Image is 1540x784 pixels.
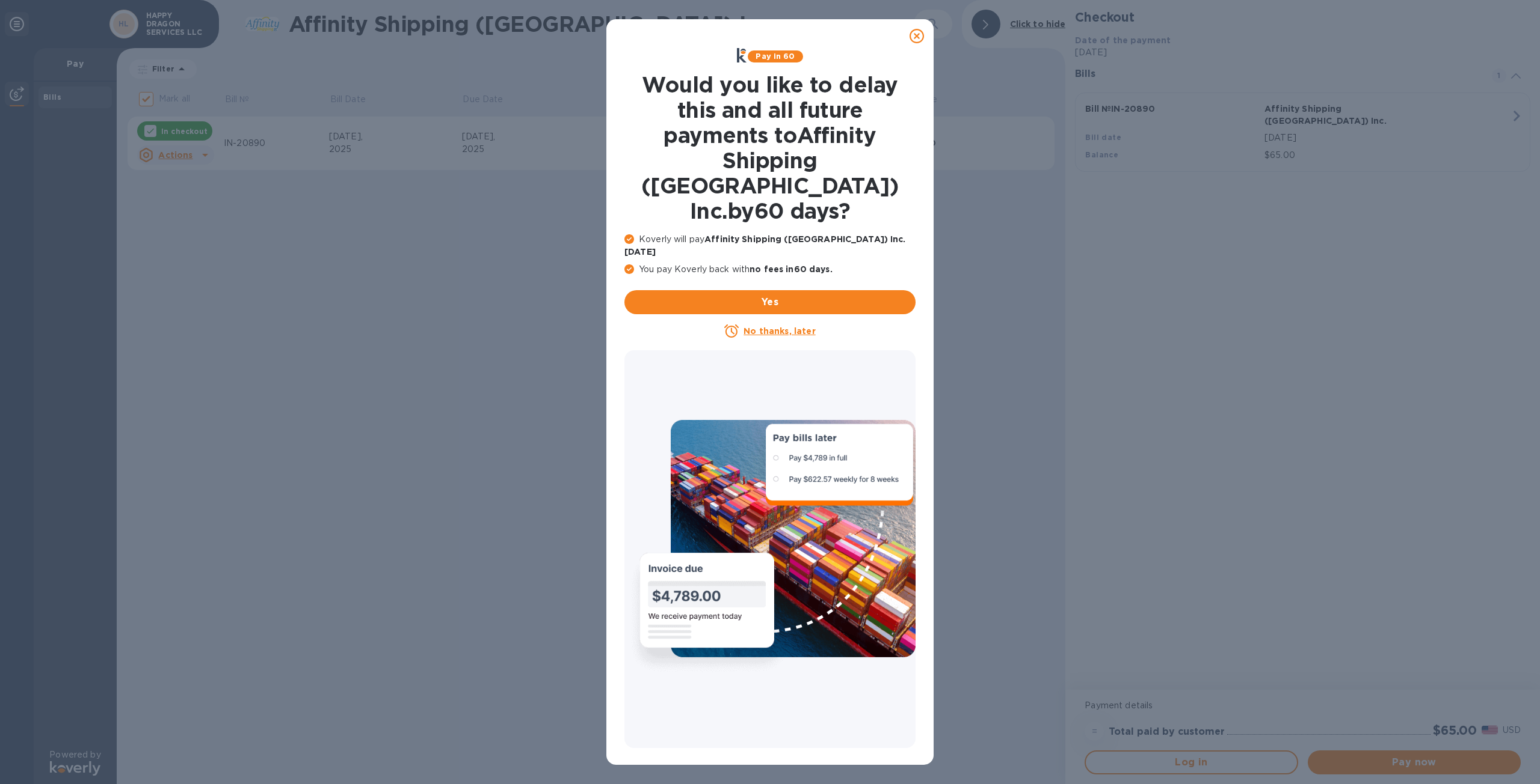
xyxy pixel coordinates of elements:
button: Yes [624,290,916,314]
span: Yes [634,295,906,309]
u: No thanks, later [744,326,815,336]
b: Affinity Shipping ([GEOGRAPHIC_DATA]) Inc. [DATE] [624,234,906,257]
p: Koverly will pay [624,233,916,258]
p: You pay Koverly back with [624,263,916,276]
h1: Would you like to delay this and all future payments to Affinity Shipping ([GEOGRAPHIC_DATA]) Inc... [624,72,916,223]
b: Pay in 60 [756,52,795,61]
b: no fees in 60 days . [750,264,832,274]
